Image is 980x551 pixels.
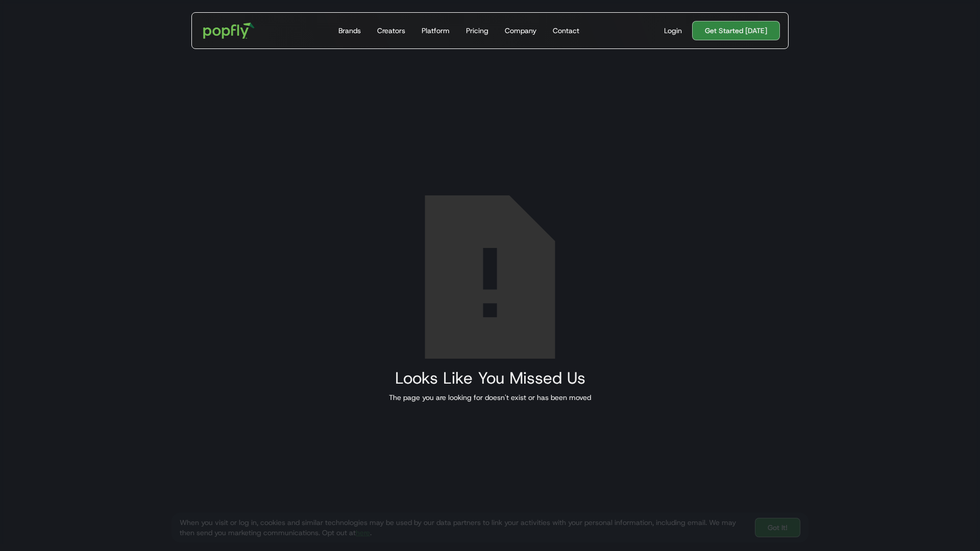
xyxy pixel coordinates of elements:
[755,518,800,537] a: Got It!
[356,528,370,537] a: here
[505,26,536,36] div: Company
[377,26,405,36] div: Creators
[338,26,361,36] div: Brands
[549,13,583,48] a: Contact
[334,13,365,48] a: Brands
[373,13,409,48] a: Creators
[462,13,493,48] a: Pricing
[418,13,454,48] a: Platform
[389,392,591,403] div: The page you are looking for doesn't exist or has been moved
[553,26,579,36] div: Contact
[692,21,780,40] a: Get Started [DATE]
[660,26,686,36] a: Login
[180,517,747,538] div: When you visit or log in, cookies and similar technologies may be used by our data partners to li...
[501,13,541,48] a: Company
[422,26,450,36] div: Platform
[664,26,682,36] div: Login
[389,369,591,387] h2: Looks Like You Missed Us
[196,15,262,46] a: home
[466,26,488,36] div: Pricing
